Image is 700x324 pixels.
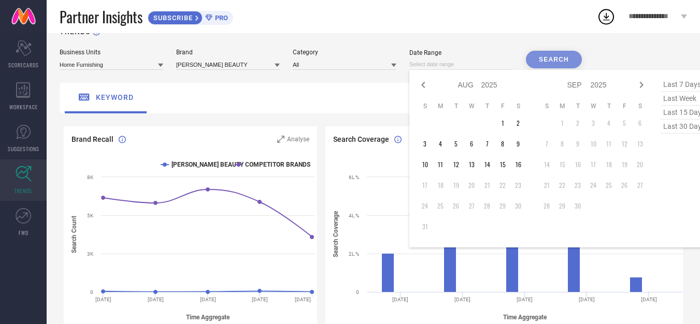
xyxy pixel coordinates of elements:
td: Wed Aug 06 2025 [464,136,479,152]
span: keyword [96,93,134,101]
td: Sun Sep 14 2025 [539,157,554,172]
td: Fri Sep 19 2025 [617,157,632,172]
td: Sun Sep 07 2025 [539,136,554,152]
text: [DATE] [200,297,216,302]
text: 0 [90,289,93,295]
td: Mon Aug 04 2025 [433,136,448,152]
div: Business Units [60,49,163,56]
td: Thu Aug 21 2025 [479,178,495,193]
td: Fri Sep 05 2025 [617,115,632,131]
td: Tue Sep 16 2025 [570,157,585,172]
td: Sun Sep 21 2025 [539,178,554,193]
tspan: Time Aggregate [186,314,230,321]
input: Select date range [409,59,513,70]
td: Thu Aug 07 2025 [479,136,495,152]
th: Thursday [601,102,617,110]
td: Wed Aug 20 2025 [464,178,479,193]
span: FWD [19,229,28,237]
span: WORKSPACE [9,103,38,111]
td: Mon Sep 01 2025 [554,115,570,131]
th: Friday [617,102,632,110]
td: Mon Sep 29 2025 [554,198,570,214]
td: Wed Sep 10 2025 [585,136,601,152]
th: Sunday [539,102,554,110]
th: Saturday [632,102,648,110]
text: [DATE] [392,297,408,302]
text: [DATE] [578,297,594,302]
text: 4L % [349,213,359,218]
th: Wednesday [585,102,601,110]
td: Sat Aug 30 2025 [510,198,526,214]
span: SUBSCRIBE [148,14,195,22]
text: 2L % [349,251,359,257]
td: Sun Sep 28 2025 [539,198,554,214]
text: [PERSON_NAME] BEAUTY [172,161,244,168]
tspan: Search Count [70,216,78,253]
a: SUBSCRIBEPRO [148,8,233,25]
th: Saturday [510,102,526,110]
td: Tue Aug 05 2025 [448,136,464,152]
tspan: Search Coverage [332,211,339,258]
div: Next month [635,79,648,91]
td: Fri Sep 26 2025 [617,178,632,193]
td: Mon Aug 25 2025 [433,198,448,214]
td: Mon Aug 18 2025 [433,178,448,193]
td: Wed Sep 17 2025 [585,157,601,172]
th: Wednesday [464,102,479,110]
text: 5K [87,213,94,218]
td: Mon Sep 15 2025 [554,157,570,172]
td: Thu Aug 14 2025 [479,157,495,172]
text: [DATE] [252,297,268,302]
td: Sat Aug 23 2025 [510,178,526,193]
span: Brand Recall [72,135,113,143]
td: Fri Aug 29 2025 [495,198,510,214]
td: Tue Sep 23 2025 [570,178,585,193]
td: Fri Aug 08 2025 [495,136,510,152]
span: SUGGESTIONS [8,145,39,153]
span: Search Coverage [333,135,389,143]
text: [DATE] [295,297,311,302]
text: 0 [356,289,359,295]
td: Mon Sep 22 2025 [554,178,570,193]
td: Tue Sep 02 2025 [570,115,585,131]
span: PRO [212,14,228,22]
td: Wed Sep 24 2025 [585,178,601,193]
text: COMPETITOR BRANDS [245,161,310,168]
td: Mon Aug 11 2025 [433,157,448,172]
text: [DATE] [517,297,533,302]
td: Tue Aug 19 2025 [448,178,464,193]
td: Sun Aug 24 2025 [417,198,433,214]
td: Thu Sep 25 2025 [601,178,617,193]
td: Mon Sep 08 2025 [554,136,570,152]
text: 3K [87,251,94,257]
th: Monday [554,102,570,110]
td: Sat Sep 06 2025 [632,115,648,131]
span: SCORECARDS [8,61,39,69]
td: Sun Aug 31 2025 [417,219,433,234]
td: Tue Aug 12 2025 [448,157,464,172]
div: Category [293,49,396,56]
td: Fri Aug 01 2025 [495,115,510,131]
div: Previous month [417,79,430,91]
td: Wed Sep 03 2025 [585,115,601,131]
td: Sat Aug 16 2025 [510,157,526,172]
th: Thursday [479,102,495,110]
td: Sat Sep 20 2025 [632,157,648,172]
text: [DATE] [640,297,656,302]
td: Sat Aug 02 2025 [510,115,526,131]
span: Partner Insights [60,6,142,27]
div: Brand [176,49,280,56]
div: Open download list [597,7,616,26]
span: TRENDS [15,187,32,195]
th: Friday [495,102,510,110]
td: Fri Aug 15 2025 [495,157,510,172]
td: Tue Sep 09 2025 [570,136,585,152]
td: Wed Aug 27 2025 [464,198,479,214]
td: Thu Sep 18 2025 [601,157,617,172]
text: 8K [87,174,94,180]
td: Sat Aug 09 2025 [510,136,526,152]
text: [DATE] [95,297,111,302]
span: Analyse [287,136,309,143]
td: Thu Sep 11 2025 [601,136,617,152]
text: [DATE] [454,297,470,302]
